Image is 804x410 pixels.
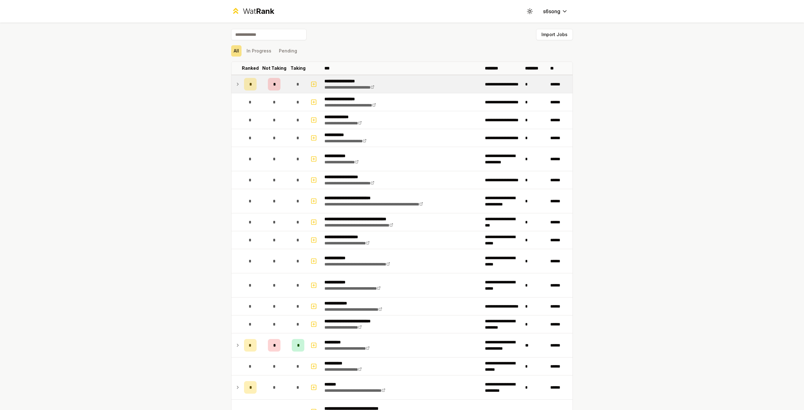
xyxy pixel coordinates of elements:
div: Wat [243,6,274,16]
button: s6song [538,6,573,17]
button: All [231,45,242,57]
button: In Progress [244,45,274,57]
p: Ranked [242,65,259,71]
button: Import Jobs [536,29,573,40]
span: s6song [543,8,560,15]
button: Pending [276,45,300,57]
p: Not Taking [262,65,286,71]
a: WatRank [231,6,274,16]
span: Rank [256,7,274,16]
p: Taking [291,65,306,71]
